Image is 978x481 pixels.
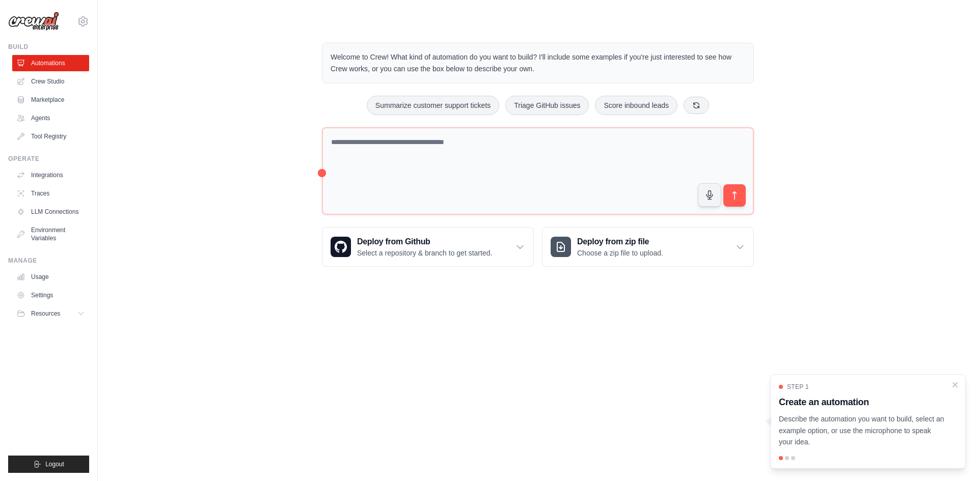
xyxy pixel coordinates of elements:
button: Score inbound leads [595,96,677,115]
a: Automations [12,55,89,71]
a: Integrations [12,167,89,183]
p: Choose a zip file to upload. [577,248,663,258]
a: Crew Studio [12,73,89,90]
span: Step 1 [787,383,809,391]
div: Operate [8,155,89,163]
span: Logout [45,460,64,468]
p: Describe the automation you want to build, select an example option, or use the microphone to spe... [779,413,945,448]
button: Close walkthrough [951,381,959,389]
a: LLM Connections [12,204,89,220]
h3: Deploy from zip file [577,236,663,248]
p: Welcome to Crew! What kind of automation do you want to build? I'll include some examples if you'... [331,51,745,75]
a: Tool Registry [12,128,89,145]
button: Resources [12,305,89,322]
button: Logout [8,456,89,473]
a: Environment Variables [12,222,89,246]
h3: Create an automation [779,395,945,409]
button: Summarize customer support tickets [367,96,499,115]
div: Manage [8,257,89,265]
span: Resources [31,309,60,318]
a: Traces [12,185,89,202]
button: Triage GitHub issues [505,96,589,115]
div: Build [8,43,89,51]
h3: Deploy from Github [357,236,492,248]
a: Usage [12,269,89,285]
a: Agents [12,110,89,126]
a: Marketplace [12,92,89,108]
p: Select a repository & branch to get started. [357,248,492,258]
a: Settings [12,287,89,303]
img: Logo [8,12,59,31]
